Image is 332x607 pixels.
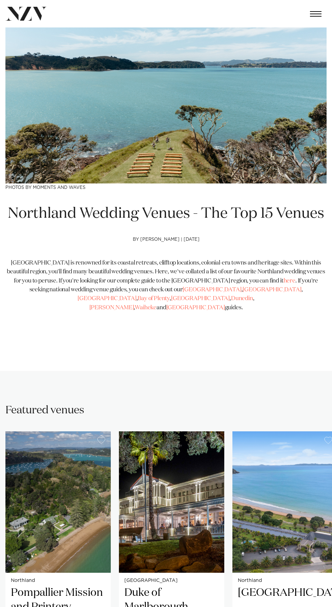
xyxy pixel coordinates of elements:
[284,278,295,284] a: here
[5,7,47,21] img: nzv-logo.png
[231,296,253,301] a: Dunedin
[138,296,170,301] a: Bay of Plenty
[5,237,327,259] h4: by [PERSON_NAME] | [DATE]
[243,287,301,293] a: [GEOGRAPHIC_DATA]
[302,287,303,293] span: ,
[7,260,325,284] span: [GEOGRAPHIC_DATA] is renowned for its coastal retreats, clifftop locations, colonial-era towns an...
[5,27,327,183] img: Northland Wedding Venues - The Top 15 Venues
[29,278,318,293] span: . If you're seeking national wedding venue guides, you can check out our
[157,305,166,311] span: and
[183,287,241,293] a: [GEOGRAPHIC_DATA]
[242,287,243,293] span: ,
[5,183,327,191] h3: Photos by Moments and Waves
[5,404,84,418] h2: Featured venues
[166,305,225,311] a: [GEOGRAPHIC_DATA]
[124,578,219,583] small: [GEOGRAPHIC_DATA]
[230,296,231,301] span: ,
[5,204,327,223] h1: Northland Wedding Venues - The Top 15 Venues
[89,305,134,311] a: [PERSON_NAME]
[253,296,254,301] span: ,
[135,305,157,311] a: Waiheke
[171,296,230,301] a: [GEOGRAPHIC_DATA]
[170,296,171,301] span: ,
[11,578,105,583] small: Northland
[78,296,136,301] a: [GEOGRAPHIC_DATA]
[137,296,138,301] span: ,
[134,305,135,311] span: ,
[225,305,243,311] span: guides.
